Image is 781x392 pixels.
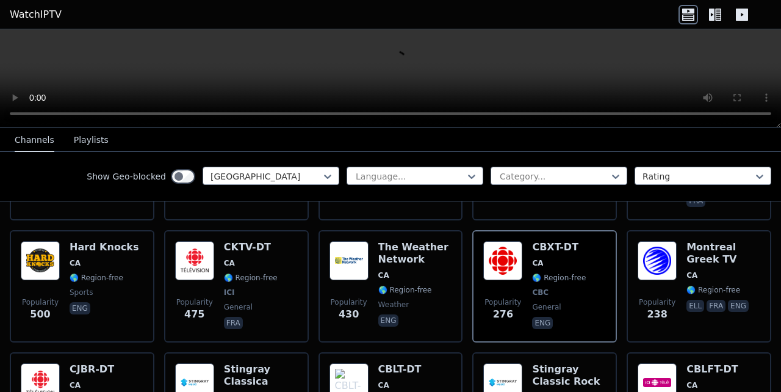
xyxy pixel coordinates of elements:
[329,241,369,280] img: The Weather Network
[686,363,740,376] h6: CBLFT-DT
[378,363,432,376] h6: CBLT-DT
[532,288,549,297] span: CBC
[224,241,278,253] h6: CKTV-DT
[224,273,278,283] span: 🌎 Region-free
[686,300,704,312] p: ell
[532,302,561,312] span: general
[686,380,697,390] span: CA
[176,297,213,307] span: Popularity
[532,317,553,329] p: eng
[224,363,298,388] h6: Stingray Classica
[532,363,606,388] h6: Stingray Classic Rock
[639,297,675,307] span: Popularity
[532,241,586,253] h6: CBXT-DT
[70,363,123,376] h6: CJBR-DT
[184,307,204,322] span: 475
[70,258,81,268] span: CA
[70,380,81,390] span: CA
[224,302,253,312] span: general
[21,241,60,280] img: Hard Knocks
[686,270,697,280] span: CA
[224,258,235,268] span: CA
[686,285,740,295] span: 🌎 Region-free
[638,241,677,280] img: Montreal Greek TV
[686,241,760,266] h6: Montreal Greek TV
[493,307,513,322] span: 276
[484,297,521,307] span: Popularity
[70,241,139,253] h6: Hard Knocks
[707,300,725,312] p: fra
[378,300,409,310] span: weather
[378,241,452,266] h6: The Weather Network
[378,270,389,280] span: CA
[74,129,109,152] button: Playlists
[728,300,749,312] p: eng
[10,7,62,22] a: WatchIPTV
[378,314,399,327] p: eng
[70,288,93,297] span: sports
[22,297,59,307] span: Popularity
[378,285,432,295] span: 🌎 Region-free
[175,241,214,280] img: CKTV-DT
[224,317,243,329] p: fra
[224,288,235,297] span: ICI
[70,302,90,314] p: eng
[15,129,54,152] button: Channels
[331,297,367,307] span: Popularity
[647,307,667,322] span: 238
[87,170,166,183] label: Show Geo-blocked
[70,273,123,283] span: 🌎 Region-free
[339,307,359,322] span: 430
[30,307,50,322] span: 500
[532,273,586,283] span: 🌎 Region-free
[532,258,543,268] span: CA
[483,241,522,280] img: CBXT-DT
[378,380,389,390] span: CA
